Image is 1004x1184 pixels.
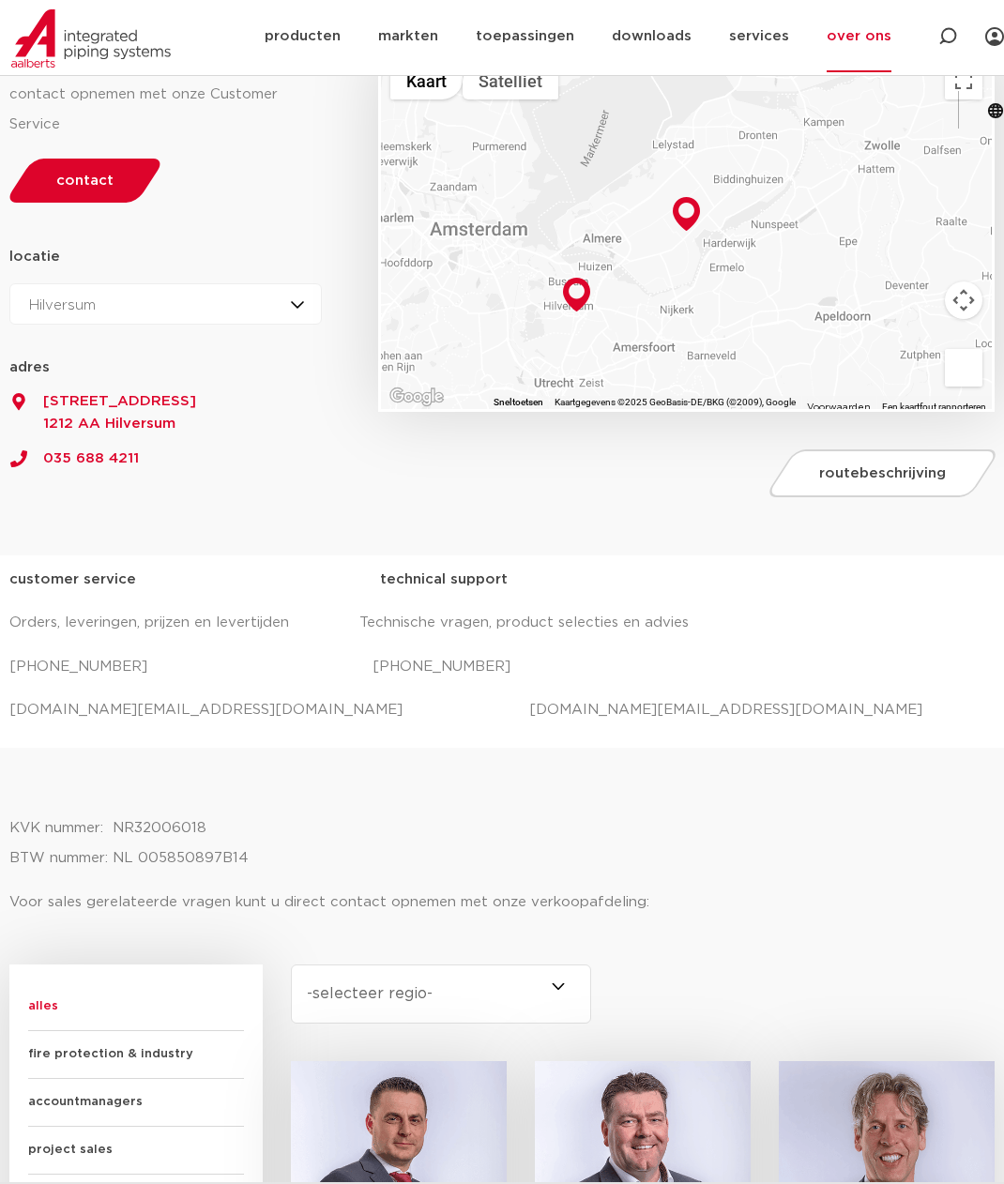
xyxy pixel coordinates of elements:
img: Google [386,385,448,409]
span: contact [56,174,114,188]
a: routebeschrijving [764,449,1000,497]
span: Kaartgegevens ©2025 GeoBasis-DE/BKG (©2009), Google [555,397,796,407]
span: routebeschrijving [819,466,946,480]
p: Voor sales gerelateerde vragen kunt u direct contact opnemen met onze verkoopafdeling: [9,888,995,918]
p: [DOMAIN_NAME][EMAIL_ADDRESS][DOMAIN_NAME] [DOMAIN_NAME][EMAIL_ADDRESS][DOMAIN_NAME] [9,695,995,725]
span: accountmanagers [28,1079,244,1127]
a: contact [5,159,166,203]
span: project sales [28,1127,244,1175]
p: KVK nummer: NR32006018 BTW nummer: NL 005850897B14 [9,813,995,873]
strong: customer service technical support [9,572,508,586]
button: Sneltoetsen [494,396,543,409]
p: Orders, leveringen, prijzen en levertijden Technische vragen, product selecties en advies [9,608,995,638]
span: alles [28,983,244,1031]
button: Sleep Pegman de kaart op om Street View te openen [945,349,982,387]
span: fire protection & industry [28,1031,244,1079]
a: Dit gebied openen in Google Maps (er wordt een nieuw venster geopend) [386,385,448,409]
a: Een kaartfout rapporteren [882,402,986,412]
strong: locatie [9,250,60,264]
a: Voorwaarden (wordt geopend in een nieuw tabblad) [807,402,871,412]
button: Bedieningsopties voor de kaartweergave [945,281,982,319]
p: [PHONE_NUMBER] [PHONE_NUMBER] [9,652,995,682]
span: Hilversum [29,298,96,312]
